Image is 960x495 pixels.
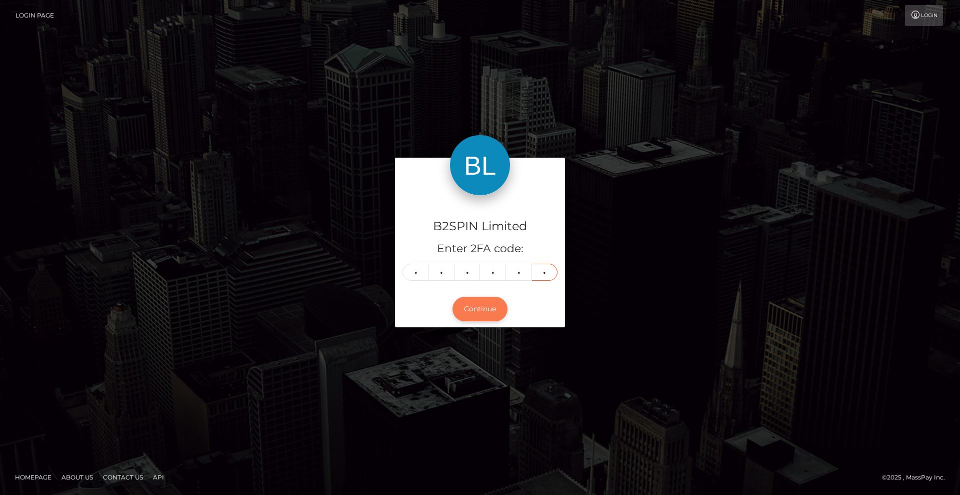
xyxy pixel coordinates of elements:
div: © 2025 , MassPay Inc. [882,472,952,483]
a: Login [905,5,943,26]
a: API [149,469,168,485]
button: Continue [452,297,507,321]
a: Homepage [11,469,55,485]
img: B2SPIN Limited [450,135,510,195]
h4: B2SPIN Limited [402,218,557,235]
a: Login Page [15,5,54,26]
h5: Enter 2FA code: [402,241,557,257]
a: About Us [57,469,97,485]
a: Contact Us [99,469,147,485]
